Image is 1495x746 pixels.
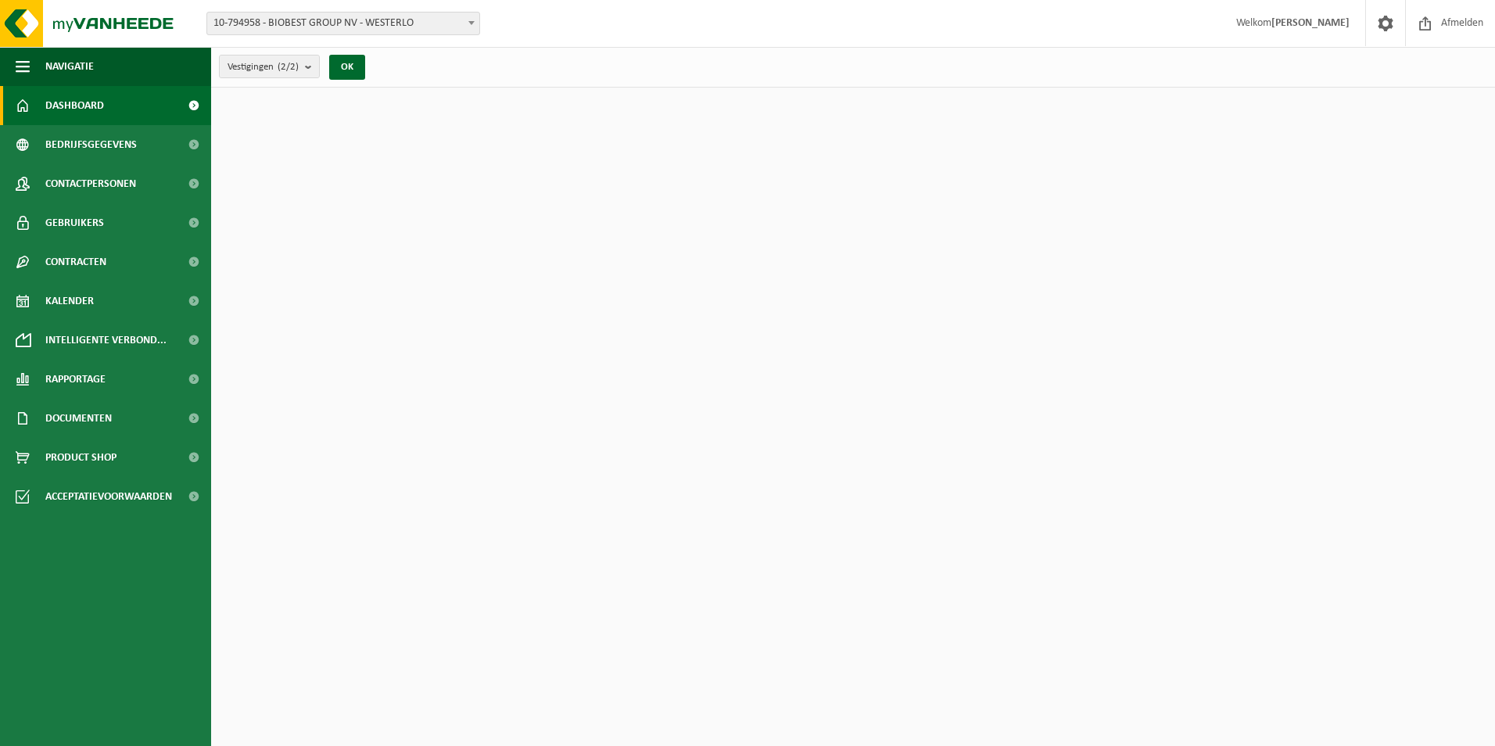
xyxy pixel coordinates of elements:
[45,125,137,164] span: Bedrijfsgegevens
[1271,17,1350,29] strong: [PERSON_NAME]
[207,13,479,34] span: 10-794958 - BIOBEST GROUP NV - WESTERLO
[45,321,167,360] span: Intelligente verbond...
[45,86,104,125] span: Dashboard
[228,56,299,79] span: Vestigingen
[219,55,320,78] button: Vestigingen(2/2)
[45,399,112,438] span: Documenten
[45,438,117,477] span: Product Shop
[329,55,365,80] button: OK
[45,282,94,321] span: Kalender
[45,242,106,282] span: Contracten
[206,12,480,35] span: 10-794958 - BIOBEST GROUP NV - WESTERLO
[278,62,299,72] count: (2/2)
[45,477,172,516] span: Acceptatievoorwaarden
[45,203,104,242] span: Gebruikers
[45,360,106,399] span: Rapportage
[45,47,94,86] span: Navigatie
[45,164,136,203] span: Contactpersonen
